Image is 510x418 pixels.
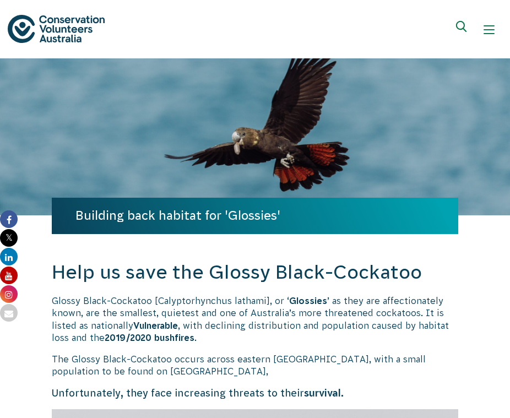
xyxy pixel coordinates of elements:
h2: Help us save the Glossy Black-Cockatoo [52,259,458,286]
strong: survival [304,387,341,399]
strong: 2019/2020 bushfires [105,333,194,343]
button: Show mobile navigation menu [476,17,502,43]
img: logo.svg [8,15,105,43]
strong: Glossies [289,296,327,306]
span: The Glossy Black-Cockatoo occurs across eastern [GEOGRAPHIC_DATA], with a small population to be ... [52,354,426,376]
span: Expand search box [456,21,470,39]
button: Expand search box Close search box [449,17,476,43]
span: Glossy Black-Cockatoo [Calyptorhynchus lathami], or ‘ ’ as they are affectionately known, are the... [52,296,449,343]
h1: Building back habitat for 'Glossies' [75,209,435,223]
span: Unfortunately, they face increasing threats to their . [52,387,344,399]
strong: Vulnerable [133,321,178,330]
